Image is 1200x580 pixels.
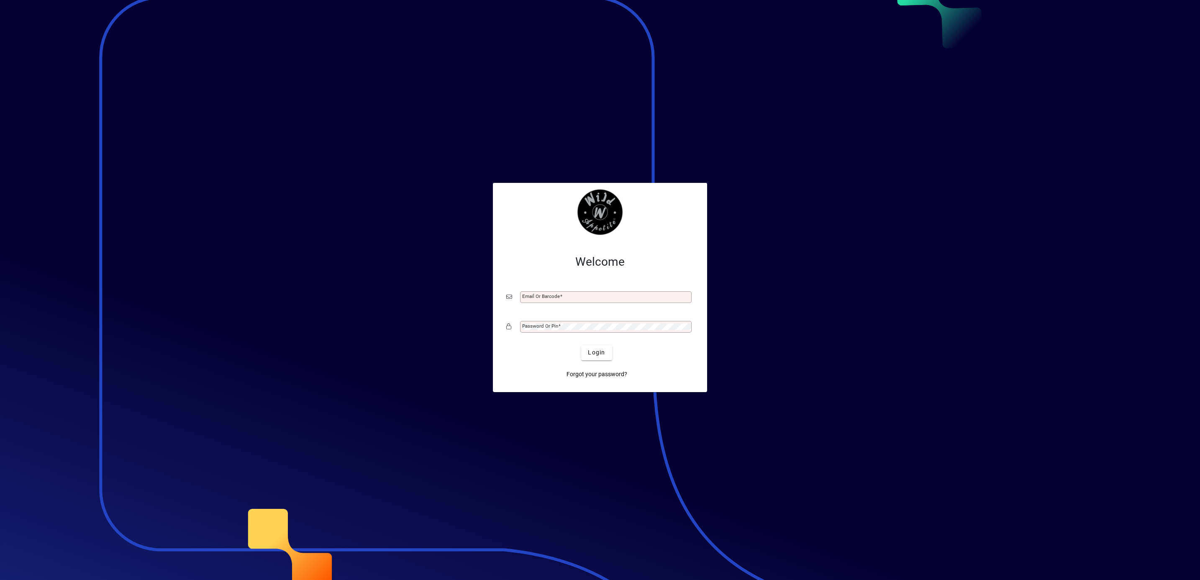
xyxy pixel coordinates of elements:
span: Forgot your password? [567,370,627,379]
mat-label: Password or Pin [522,323,558,329]
h2: Welcome [506,255,694,269]
mat-label: Email or Barcode [522,293,560,299]
a: Forgot your password? [563,367,631,382]
span: Login [588,348,605,357]
button: Login [581,345,612,360]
